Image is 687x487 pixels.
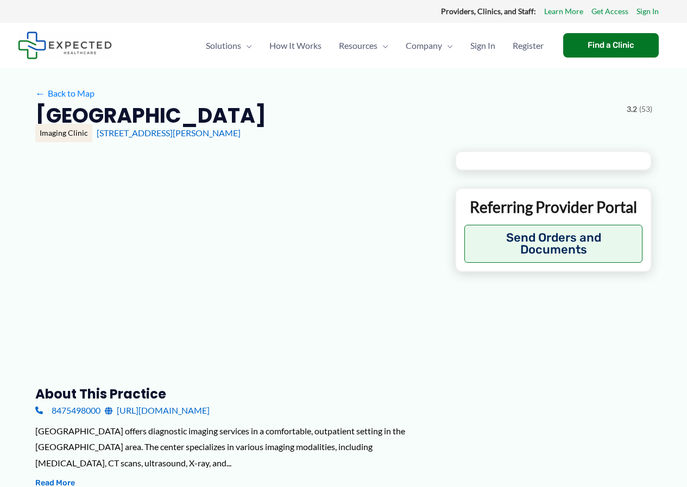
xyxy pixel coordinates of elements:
a: Sign In [636,4,659,18]
div: [GEOGRAPHIC_DATA] offers diagnostic imaging services in a comfortable, outpatient setting in the ... [35,423,438,471]
a: Learn More [544,4,583,18]
a: Sign In [462,27,504,65]
span: How It Works [269,27,322,65]
a: SolutionsMenu Toggle [197,27,261,65]
a: [STREET_ADDRESS][PERSON_NAME] [97,128,241,138]
a: Find a Clinic [563,33,659,58]
span: Solutions [206,27,241,65]
span: Menu Toggle [241,27,252,65]
a: 8475498000 [35,402,100,419]
span: Register [513,27,544,65]
span: Resources [339,27,377,65]
a: ←Back to Map [35,85,94,102]
button: Send Orders and Documents [464,225,643,263]
a: How It Works [261,27,330,65]
a: ResourcesMenu Toggle [330,27,397,65]
span: Menu Toggle [377,27,388,65]
span: 3.2 [627,102,637,116]
img: Expected Healthcare Logo - side, dark font, small [18,31,112,59]
span: Sign In [470,27,495,65]
strong: Providers, Clinics, and Staff: [441,7,536,16]
span: ← [35,88,46,98]
h3: About this practice [35,385,438,402]
a: Get Access [591,4,628,18]
nav: Primary Site Navigation [197,27,552,65]
a: Register [504,27,552,65]
h2: [GEOGRAPHIC_DATA] [35,102,266,129]
span: (53) [639,102,652,116]
div: Imaging Clinic [35,124,92,142]
span: Menu Toggle [442,27,453,65]
a: [URL][DOMAIN_NAME] [105,402,210,419]
p: Referring Provider Portal [464,197,643,217]
a: CompanyMenu Toggle [397,27,462,65]
span: Company [406,27,442,65]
